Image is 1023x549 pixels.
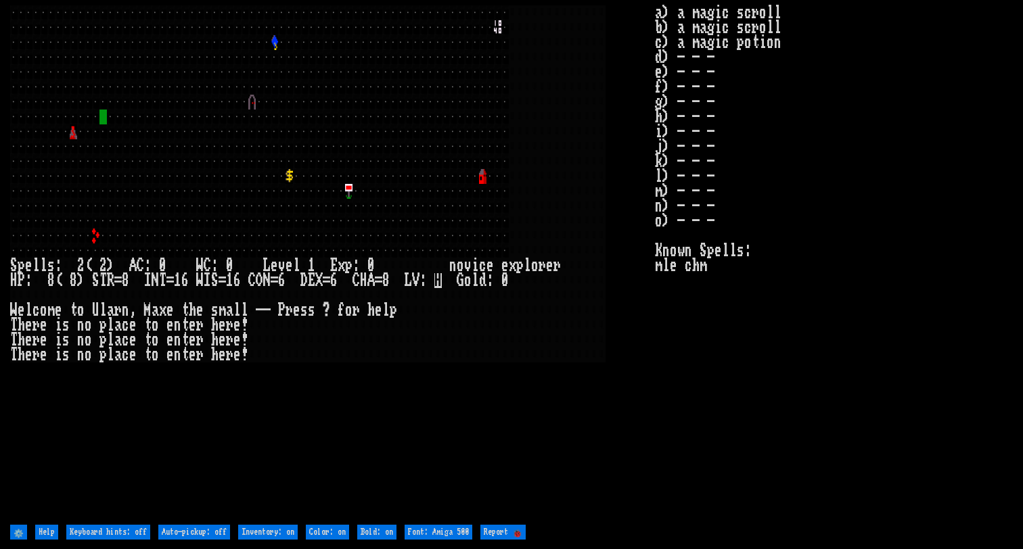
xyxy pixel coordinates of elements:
[66,525,150,540] input: Keyboard hints: off
[330,273,338,288] div: 6
[166,333,174,348] div: e
[62,333,70,348] div: s
[144,303,152,318] div: M
[77,348,85,362] div: n
[226,273,233,288] div: 1
[241,303,248,318] div: l
[10,303,18,318] div: W
[419,273,427,288] div: :
[144,258,152,273] div: :
[77,273,85,288] div: )
[330,258,338,273] div: E
[226,348,233,362] div: r
[55,273,62,288] div: (
[300,273,308,288] div: D
[114,303,122,318] div: r
[166,348,174,362] div: e
[323,273,330,288] div: =
[107,348,114,362] div: l
[353,273,360,288] div: C
[382,273,390,288] div: 8
[204,273,211,288] div: I
[278,258,286,273] div: v
[174,348,181,362] div: n
[360,273,367,288] div: H
[479,258,486,273] div: c
[263,273,271,288] div: N
[233,348,241,362] div: e
[546,258,553,273] div: e
[77,258,85,273] div: 2
[434,273,442,288] mark: H
[271,273,278,288] div: =
[472,273,479,288] div: l
[226,258,233,273] div: 0
[99,258,107,273] div: 2
[196,318,204,333] div: r
[18,273,25,288] div: P
[233,273,241,288] div: 6
[308,258,315,273] div: 1
[174,318,181,333] div: n
[219,303,226,318] div: m
[152,333,159,348] div: o
[553,258,561,273] div: r
[129,318,137,333] div: e
[412,273,419,288] div: V
[238,525,298,540] input: Inventory: on
[174,273,181,288] div: 1
[271,258,278,273] div: e
[196,333,204,348] div: r
[278,273,286,288] div: 6
[114,333,122,348] div: a
[18,348,25,362] div: h
[99,333,107,348] div: p
[211,258,219,273] div: :
[501,273,509,288] div: 0
[25,318,32,333] div: e
[486,258,494,273] div: e
[32,258,40,273] div: l
[107,273,114,288] div: R
[32,333,40,348] div: r
[189,318,196,333] div: e
[248,273,256,288] div: C
[196,303,204,318] div: e
[144,348,152,362] div: t
[293,258,300,273] div: l
[464,273,472,288] div: o
[55,348,62,362] div: i
[345,258,353,273] div: p
[152,348,159,362] div: o
[25,333,32,348] div: e
[241,318,248,333] div: !
[10,318,18,333] div: T
[196,258,204,273] div: W
[300,303,308,318] div: s
[25,348,32,362] div: e
[457,258,464,273] div: o
[286,303,293,318] div: r
[323,303,330,318] div: ?
[107,303,114,318] div: a
[144,318,152,333] div: t
[137,258,144,273] div: C
[308,303,315,318] div: s
[308,273,315,288] div: E
[47,303,55,318] div: m
[211,273,219,288] div: S
[226,303,233,318] div: a
[85,258,92,273] div: (
[40,303,47,318] div: o
[405,273,412,288] div: L
[390,303,397,318] div: p
[241,333,248,348] div: !
[152,318,159,333] div: o
[367,258,375,273] div: 0
[32,318,40,333] div: r
[122,348,129,362] div: c
[25,258,32,273] div: e
[77,318,85,333] div: n
[152,303,159,318] div: a
[85,348,92,362] div: o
